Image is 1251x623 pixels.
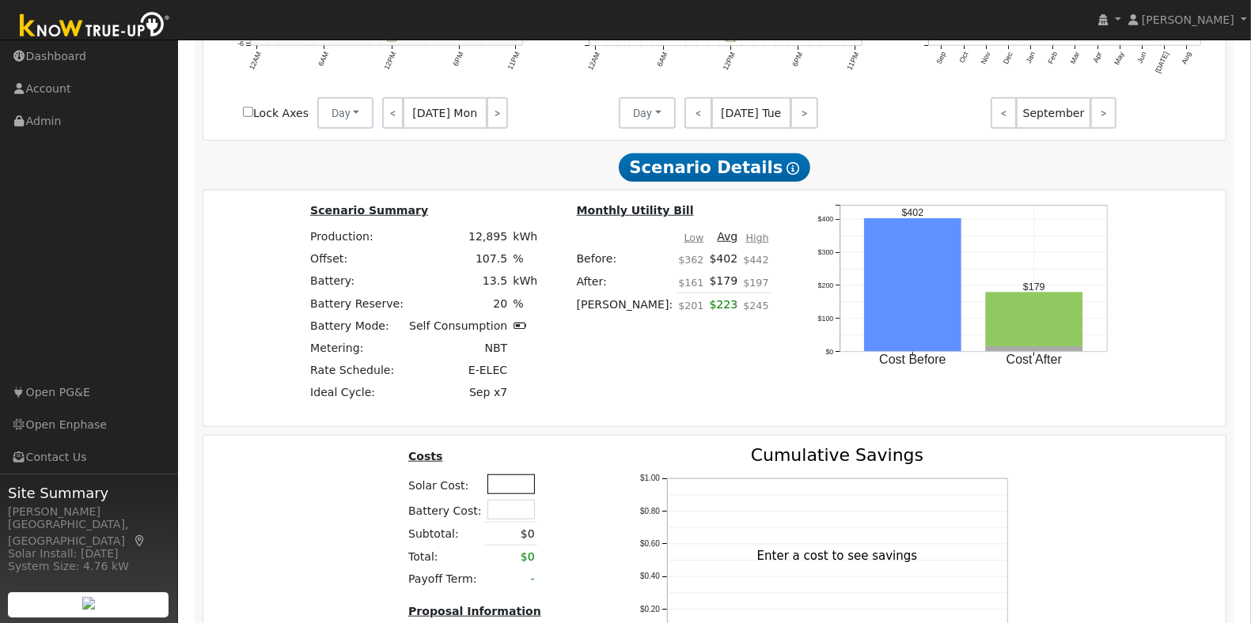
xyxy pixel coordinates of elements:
[406,497,485,523] td: Battery Cost:
[980,51,992,66] text: Nov
[408,605,541,617] u: Proposal Information
[751,445,923,465] text: Cumulative Savings
[1181,51,1193,66] text: Aug
[818,215,834,223] text: $400
[469,386,507,398] span: Sep x7
[865,218,962,351] rect: onclick=""
[707,248,741,270] td: $402
[510,248,540,270] td: %
[1136,51,1148,65] text: Jun
[1178,38,1196,40] rect: onclick=""
[746,232,769,244] u: High
[684,232,704,244] u: Low
[684,97,712,129] a: <
[406,523,485,546] td: Subtotal:
[308,248,407,270] td: Offset:
[717,230,737,243] u: Avg
[484,546,537,568] td: $0
[1069,51,1082,66] text: Mar
[1134,38,1152,40] rect: onclick=""
[8,516,169,549] div: [GEOGRAPHIC_DATA], [GEOGRAPHIC_DATA]
[958,51,970,64] text: Oct
[818,315,834,323] text: $100
[308,226,407,248] td: Production:
[640,507,660,515] text: $0.80
[619,153,810,182] span: Scenario Details
[401,38,404,41] circle: onclick=""
[237,40,244,47] text: -6
[787,162,800,175] i: Show Help
[741,270,771,293] td: $197
[243,107,253,117] input: Lock Axes
[902,207,924,218] text: $402
[406,568,485,591] td: Payoff Term:
[1024,281,1046,293] text: $179
[531,572,535,585] span: -
[12,9,178,44] img: Know True-Up
[574,293,676,325] td: [PERSON_NAME]:
[711,97,791,129] span: [DATE] Tue
[308,270,407,293] td: Battery:
[1006,353,1063,366] text: Cost After
[574,270,676,293] td: After:
[577,204,694,217] u: Monthly Utility Bill
[718,38,722,41] circle: onclick=""
[880,353,947,366] text: Cost Before
[1156,38,1174,40] rect: onclick=""
[406,546,485,568] td: Total:
[308,360,407,382] td: Rate Schedule:
[487,97,508,129] a: >
[407,248,510,270] td: 107.5
[407,315,510,337] td: Self Consumption
[986,346,1083,351] rect: onclick=""
[730,40,733,43] circle: onclick=""
[640,539,660,548] text: $0.60
[403,97,487,129] span: [DATE] Mon
[308,315,407,337] td: Battery Mode:
[8,482,169,504] span: Site Summary
[619,97,676,129] button: Day
[1154,51,1170,75] text: [DATE]
[1142,13,1234,26] span: [PERSON_NAME]
[407,293,510,315] td: 20
[407,270,510,293] td: 13.5
[82,597,95,610] img: retrieve
[640,572,660,581] text: $0.40
[308,293,407,315] td: Battery Reserve:
[676,270,707,293] td: $161
[722,51,737,72] text: 12PM
[757,549,918,563] text: Enter a cost to see savings
[308,337,407,359] td: Metering:
[510,293,540,315] td: %
[243,105,309,122] label: Lock Axes
[452,51,465,68] text: 6PM
[676,248,707,270] td: $362
[845,51,860,72] text: 11PM
[790,51,804,68] text: 6PM
[317,51,330,68] text: 6AM
[510,226,540,248] td: kWh
[676,293,707,325] td: $201
[818,281,834,289] text: $200
[506,51,521,72] text: 11PM
[406,471,485,497] td: Solar Cost:
[308,382,407,404] td: Ideal Cycle:
[8,558,169,575] div: System Size: 4.76 kW
[310,204,428,217] u: Scenario Summary
[726,18,735,42] rect: onclick=""
[1092,51,1104,65] text: Apr
[707,270,741,293] td: $179
[484,523,537,546] td: $0
[640,474,660,483] text: $1.00
[248,51,263,72] text: 12AM
[1016,97,1091,129] span: September
[1002,51,1014,66] text: Dec
[133,534,147,547] a: Map
[707,293,741,325] td: $223
[407,226,510,248] td: 12,895
[574,248,676,270] td: Before:
[790,97,818,129] a: >
[656,51,669,68] text: 6AM
[382,97,404,129] a: <
[1025,51,1037,65] text: Jan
